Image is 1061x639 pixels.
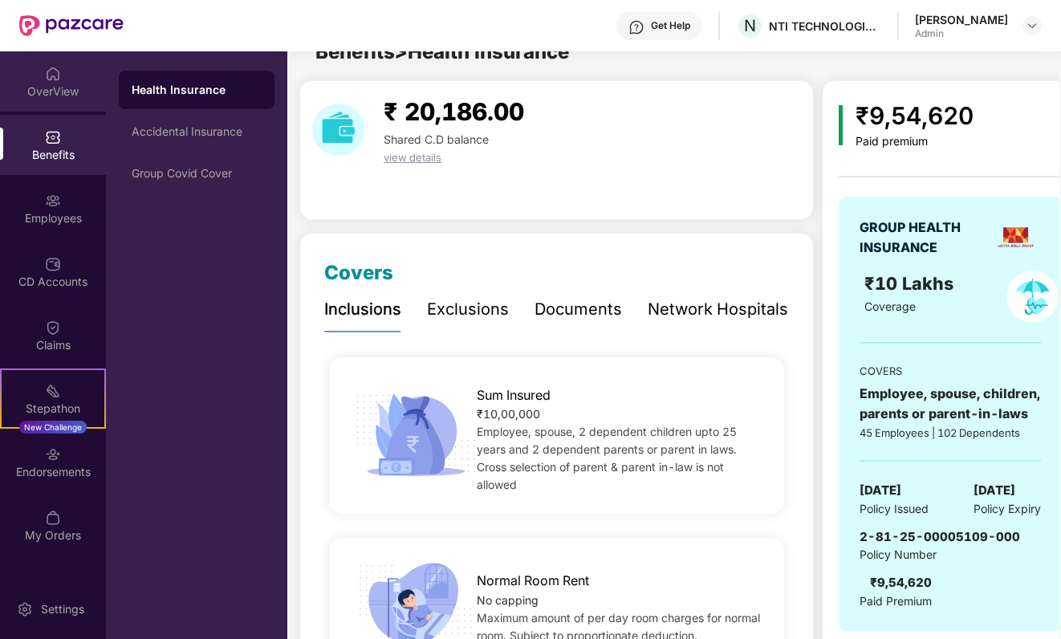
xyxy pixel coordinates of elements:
[915,27,1008,40] div: Admin
[870,573,932,592] div: ₹9,54,620
[860,592,932,610] span: Paid Premium
[856,135,974,149] div: Paid premium
[132,125,262,138] div: Accidental Insurance
[648,297,788,322] div: Network Hospitals
[132,82,262,98] div: Health Insurance
[744,16,756,35] span: N
[36,601,89,617] div: Settings
[45,256,61,272] img: svg+xml;base64,PHN2ZyBpZD0iQ0RfQWNjb3VudHMiIGRhdGEtbmFtZT0iQ0QgQWNjb3VudHMiIHhtbG5zPSJodHRwOi8vd3...
[974,500,1041,518] span: Policy Expiry
[1006,271,1059,323] img: policyIcon
[651,19,690,32] div: Get Help
[974,481,1015,500] span: [DATE]
[477,571,589,591] span: Normal Room Rent
[19,421,87,433] div: New Challenge
[995,217,1036,258] img: insurerLogo
[2,401,104,417] div: Stepathon
[45,193,61,209] img: svg+xml;base64,PHN2ZyBpZD0iRW1wbG95ZWVzIiB4bWxucz0iaHR0cDovL3d3dy53My5vcmcvMjAwMC9zdmciIHdpZHRoPS...
[384,132,489,146] span: Shared C.D balance
[839,105,843,145] img: icon
[384,151,441,164] span: view details
[860,218,990,258] div: GROUP HEALTH INSURANCE
[864,273,958,294] span: ₹10 Lakhs
[45,383,61,399] img: svg+xml;base64,PHN2ZyB4bWxucz0iaHR0cDovL3d3dy53My5vcmcvMjAwMC9zdmciIHdpZHRoPSIyMSIgaGVpZ2h0PSIyMC...
[384,97,524,126] span: ₹ 20,186.00
[860,384,1041,424] div: Employee, spouse, children, parents or parent-in-laws
[856,97,974,135] div: ₹9,54,620
[860,363,1041,379] div: COVERS
[477,425,737,491] span: Employee, spouse, 2 dependent children upto 25 years and 2 dependent parents or parent in laws. C...
[132,167,262,180] div: Group Covid Cover
[1026,19,1039,32] img: svg+xml;base64,PHN2ZyBpZD0iRHJvcGRvd24tMzJ4MzIiIHhtbG5zPSJodHRwOi8vd3d3LnczLm9yZy8yMDAwL3N2ZyIgd2...
[860,529,1020,544] span: 2-81-25-00005109-000
[312,104,364,156] img: download
[864,299,916,313] span: Coverage
[45,129,61,145] img: svg+xml;base64,PHN2ZyBpZD0iQmVuZWZpdHMiIHhtbG5zPSJodHRwOi8vd3d3LnczLm9yZy8yMDAwL3N2ZyIgd2lkdGg9Ij...
[45,510,61,526] img: svg+xml;base64,PHN2ZyBpZD0iTXlfT3JkZXJzIiBkYXRhLW5hbWU9Ik15IE9yZGVycyIgeG1sbnM9Imh0dHA6Ly93d3cudz...
[17,601,33,617] img: svg+xml;base64,PHN2ZyBpZD0iU2V0dGluZy0yMHgyMCIgeG1sbnM9Imh0dHA6Ly93d3cudzMub3JnLzIwMDAvc3ZnIiB3aW...
[350,389,482,481] img: icon
[628,19,644,35] img: svg+xml;base64,PHN2ZyBpZD0iSGVscC0zMngzMiIgeG1sbnM9Imh0dHA6Ly93d3cudzMub3JnLzIwMDAvc3ZnIiB3aWR0aD...
[45,66,61,82] img: svg+xml;base64,PHN2ZyBpZD0iSG9tZSIgeG1sbnM9Imh0dHA6Ly93d3cudzMub3JnLzIwMDAvc3ZnIiB3aWR0aD0iMjAiIG...
[324,261,393,284] span: Covers
[860,425,1041,441] div: 45 Employees | 102 Dependents
[45,319,61,336] img: svg+xml;base64,PHN2ZyBpZD0iQ2xhaW0iIHhtbG5zPSJodHRwOi8vd3d3LnczLm9yZy8yMDAwL3N2ZyIgd2lkdGg9IjIwIi...
[19,15,124,36] img: New Pazcare Logo
[769,18,881,34] div: NTI TECHNOLOGIES PRIVATE LIMITED
[45,446,61,462] img: svg+xml;base64,PHN2ZyBpZD0iRW5kb3JzZW1lbnRzIiB4bWxucz0iaHR0cDovL3d3dy53My5vcmcvMjAwMC9zdmciIHdpZH...
[477,385,551,405] span: Sum Insured
[477,592,763,609] div: No capping
[315,40,569,63] span: Benefits > Health Insurance
[427,297,509,322] div: Exclusions
[860,500,929,518] span: Policy Issued
[860,481,901,500] span: [DATE]
[535,297,622,322] div: Documents
[915,12,1008,27] div: [PERSON_NAME]
[477,405,763,423] div: ₹10,00,000
[324,297,401,322] div: Inclusions
[860,547,937,561] span: Policy Number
